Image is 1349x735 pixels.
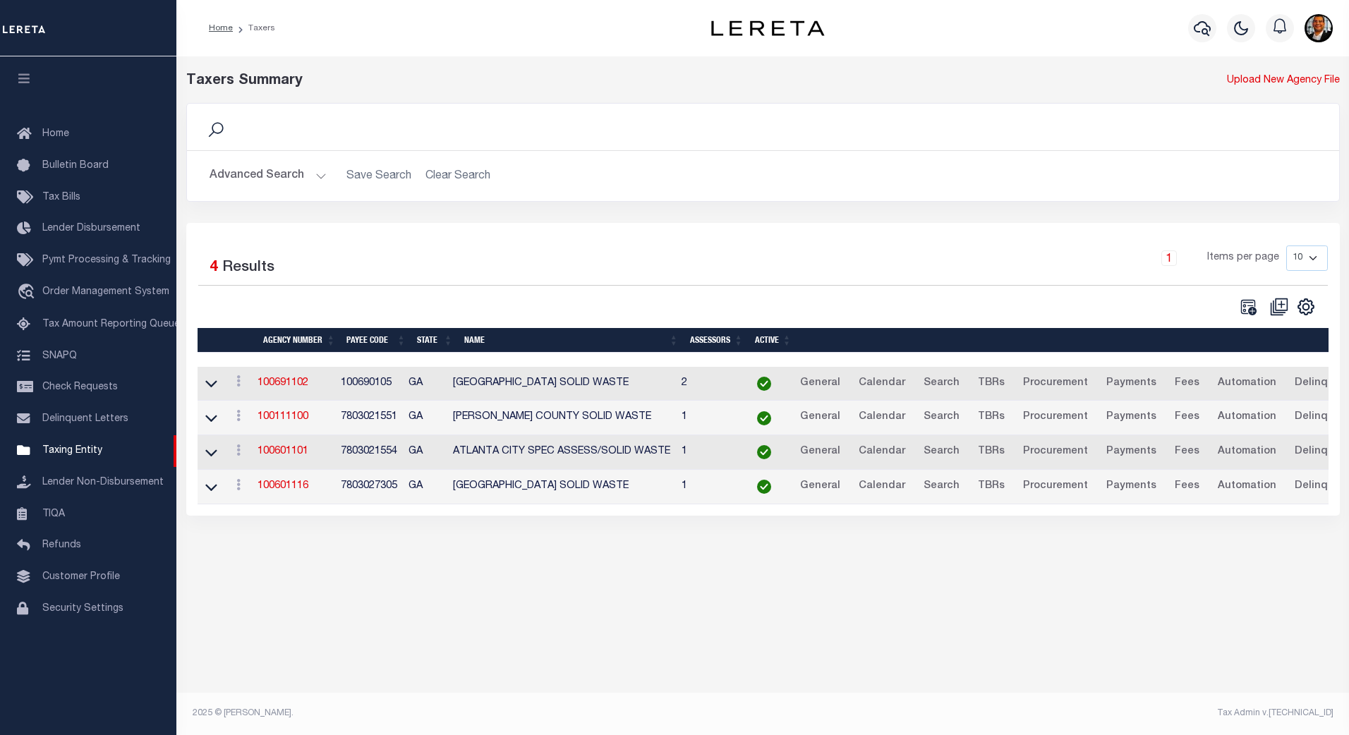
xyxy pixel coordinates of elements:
td: [GEOGRAPHIC_DATA] SOLID WASTE [447,470,676,504]
img: check-icon-green.svg [757,480,771,494]
span: Bulletin Board [42,161,109,171]
td: GA [403,435,447,470]
a: Search [917,406,966,429]
span: Refunds [42,540,81,550]
a: 1 [1161,250,1177,266]
span: Taxing Entity [42,446,102,456]
td: 100690105 [335,367,403,401]
span: Order Management System [42,287,169,297]
a: Payments [1100,372,1163,395]
td: GA [403,401,447,435]
a: Fees [1168,406,1206,429]
span: Delinquent Letters [42,414,128,424]
a: TBRs [972,475,1011,498]
img: logo-dark.svg [711,20,824,36]
a: Upload New Agency File [1227,73,1340,89]
li: Taxers [233,22,275,35]
th: Assessors: activate to sort column ascending [684,328,749,353]
span: Lender Non-Disbursement [42,478,164,487]
a: TBRs [972,372,1011,395]
td: 7803021551 [335,401,403,435]
span: 4 [210,260,218,275]
span: Tax Bills [42,193,80,202]
a: Payments [1100,406,1163,429]
th: Active: activate to sort column ascending [749,328,797,353]
th: Name: activate to sort column ascending [459,328,684,353]
a: Automation [1211,406,1283,429]
a: Calendar [852,406,912,429]
a: 100601101 [258,447,308,456]
a: Home [209,24,233,32]
div: Tax Admin v.[TECHNICAL_ID] [773,707,1333,719]
span: Customer Profile [42,572,120,582]
a: General [794,441,847,463]
span: Security Settings [42,604,123,614]
td: 1 [676,435,740,470]
td: 2 [676,367,740,401]
td: GA [403,367,447,401]
div: Taxers Summary [186,71,1046,92]
span: Pymt Processing & Tracking [42,255,171,265]
img: check-icon-green.svg [757,411,771,425]
th: Agency Number: activate to sort column ascending [258,328,341,353]
a: Calendar [852,475,912,498]
a: General [794,475,847,498]
a: Search [917,475,966,498]
button: Advanced Search [210,162,327,190]
span: Tax Amount Reporting Queue [42,320,180,329]
a: Calendar [852,441,912,463]
img: check-icon-green.svg [757,377,771,391]
i: travel_explore [17,284,40,302]
a: Search [917,372,966,395]
span: SNAPQ [42,351,77,360]
a: Calendar [852,372,912,395]
a: Fees [1168,372,1206,395]
a: Fees [1168,475,1206,498]
td: GA [403,470,447,504]
td: [PERSON_NAME] COUNTY SOLID WASTE [447,401,676,435]
a: Automation [1211,372,1283,395]
a: Automation [1211,475,1283,498]
td: 7803027305 [335,470,403,504]
td: 7803021554 [335,435,403,470]
a: TBRs [972,441,1011,463]
a: General [794,372,847,395]
a: General [794,406,847,429]
span: Home [42,129,69,139]
div: 2025 © [PERSON_NAME]. [182,707,763,719]
a: 100601116 [258,481,308,491]
span: Check Requests [42,382,118,392]
span: Items per page [1207,250,1279,266]
a: Payments [1100,475,1163,498]
label: Results [222,257,274,279]
th: State: activate to sort column ascending [411,328,458,353]
a: Payments [1100,441,1163,463]
img: check-icon-green.svg [757,445,771,459]
td: 1 [676,470,740,504]
a: Procurement [1017,372,1094,395]
td: ATLANTA CITY SPEC ASSESS/SOLID WASTE [447,435,676,470]
a: Search [917,441,966,463]
a: Fees [1168,441,1206,463]
a: Automation [1211,441,1283,463]
td: [GEOGRAPHIC_DATA] SOLID WASTE [447,367,676,401]
a: TBRs [972,406,1011,429]
span: TIQA [42,509,65,518]
th: Payee Code: activate to sort column ascending [341,328,411,353]
a: Procurement [1017,406,1094,429]
a: Procurement [1017,441,1094,463]
a: 100111100 [258,412,308,422]
td: 1 [676,401,740,435]
a: 100691102 [258,378,308,388]
a: Procurement [1017,475,1094,498]
span: Lender Disbursement [42,224,140,233]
